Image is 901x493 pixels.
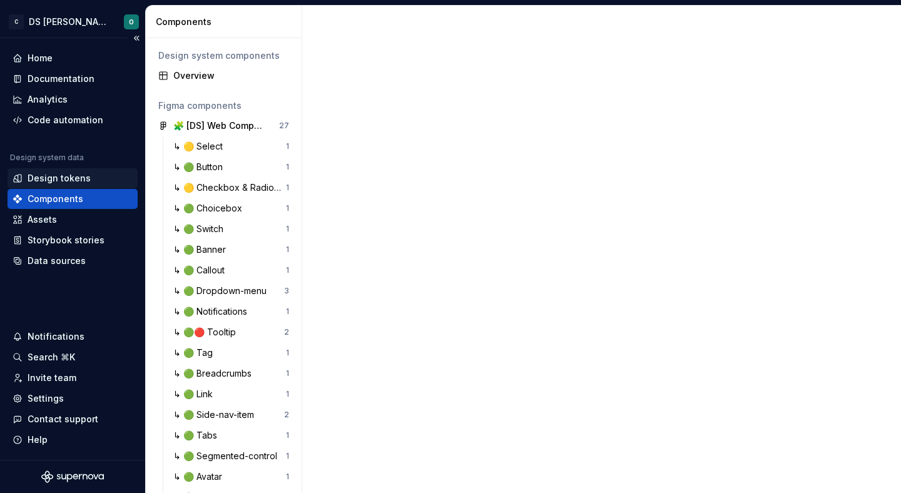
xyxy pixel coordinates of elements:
div: ↳ 🟢 Link [173,388,218,400]
div: 3 [284,286,289,296]
a: ↳ 🟢 Breadcrumbs1 [168,363,294,384]
div: 1 [286,451,289,461]
div: C [9,14,24,29]
div: 27 [279,121,289,131]
div: 1 [286,430,289,440]
div: Data sources [28,255,86,267]
div: ↳ 🟢 Avatar [173,470,227,483]
a: ↳ 🟡 Checkbox & Radiobox1 [168,178,294,198]
a: Storybook stories [8,230,138,250]
div: 1 [286,265,289,275]
div: ↳ 🟢 Side-nav-item [173,409,259,421]
button: Search ⌘K [8,347,138,367]
div: Assets [28,213,57,226]
div: Settings [28,392,64,405]
div: ↳ 🟢🔴 Tooltip [173,326,241,338]
a: Analytics [8,89,138,109]
a: Settings [8,389,138,409]
div: ↳ 🟢 Callout [173,264,230,277]
div: 1 [286,245,289,255]
a: ↳ 🟢 Link1 [168,384,294,404]
div: Overview [173,69,289,82]
a: Invite team [8,368,138,388]
button: Collapse sidebar [128,29,145,47]
a: ↳ 🟢 Button1 [168,157,294,177]
a: Design tokens [8,168,138,188]
div: ↳ 🟢 Segmented-control [173,450,282,462]
svg: Supernova Logo [41,470,104,483]
button: CDS [PERSON_NAME]O [3,8,143,35]
a: ↳ 🟢 Segmented-control1 [168,446,294,466]
button: Help [8,430,138,450]
div: Notifications [28,330,84,343]
div: 1 [286,389,289,399]
div: DS [PERSON_NAME] [29,16,109,28]
div: Home [28,52,53,64]
div: 1 [286,183,289,193]
div: Design tokens [28,172,91,185]
div: O [129,17,134,27]
a: Components [8,189,138,209]
div: Components [28,193,83,205]
a: ↳ 🟢 Tabs1 [168,425,294,445]
div: Help [28,434,48,446]
a: ↳ 🟢 Banner1 [168,240,294,260]
div: Documentation [28,73,94,85]
div: ↳ 🟢 Switch [173,223,228,235]
div: ↳ 🟢 Choicebox [173,202,247,215]
div: Code automation [28,114,103,126]
div: 1 [286,141,289,151]
button: Contact support [8,409,138,429]
div: ↳ 🟢 Tabs [173,429,222,442]
div: Search ⌘K [28,351,75,363]
a: Data sources [8,251,138,271]
div: ↳ 🟡 Select [173,140,228,153]
a: ↳ 🟢 Switch1 [168,219,294,239]
a: Overview [153,66,294,86]
div: 1 [286,368,289,379]
div: ↳ 🟢 Dropdown-menu [173,285,272,297]
a: ↳ 🟢 Choicebox1 [168,198,294,218]
div: Invite team [28,372,76,384]
div: ↳ 🟡 Checkbox & Radiobox [173,181,286,194]
a: ↳ 🟢 Tag1 [168,343,294,363]
div: ↳ 🟢 Notifications [173,305,252,318]
div: Storybook stories [28,234,104,246]
div: 1 [286,472,289,482]
div: 2 [284,327,289,337]
div: ↳ 🟢 Banner [173,243,231,256]
div: ↳ 🟢 Breadcrumbs [173,367,257,380]
a: Assets [8,210,138,230]
a: ↳ 🟢 Avatar1 [168,467,294,487]
a: ↳ 🟢 Notifications1 [168,302,294,322]
a: Home [8,48,138,68]
div: Components [156,16,297,28]
a: Code automation [8,110,138,130]
div: 1 [286,203,289,213]
div: 🧩 [DS] Web Component [173,119,267,132]
a: ↳ 🟢 Side-nav-item2 [168,405,294,425]
div: Design system data [10,153,84,163]
a: 🧩 [DS] Web Component27 [153,116,294,136]
a: ↳ 🟢 Callout1 [168,260,294,280]
div: 1 [286,307,289,317]
div: 1 [286,162,289,172]
a: ↳ 🟢🔴 Tooltip2 [168,322,294,342]
div: Analytics [28,93,68,106]
a: ↳ 🟢 Dropdown-menu3 [168,281,294,301]
a: Documentation [8,69,138,89]
div: 1 [286,348,289,358]
div: Design system components [158,49,289,62]
a: ↳ 🟡 Select1 [168,136,294,156]
div: ↳ 🟢 Tag [173,347,218,359]
div: Figma components [158,99,289,112]
div: 2 [284,410,289,420]
div: ↳ 🟢 Button [173,161,228,173]
div: Contact support [28,413,98,425]
button: Notifications [8,327,138,347]
div: 1 [286,224,289,234]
